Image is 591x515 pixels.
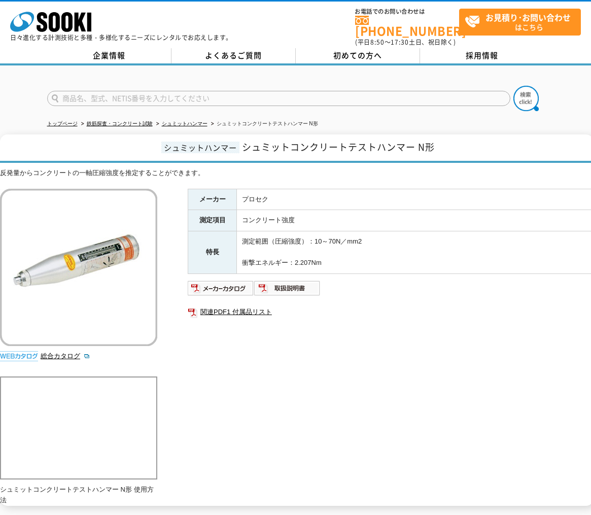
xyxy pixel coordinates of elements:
[465,9,580,35] span: はこちら
[254,287,321,294] a: 取扱説明書
[254,280,321,296] img: 取扱説明書
[188,210,237,231] th: 測定項目
[333,50,382,61] span: 初めての方へ
[391,38,409,47] span: 17:30
[87,121,153,126] a: 鉄筋探査・コンクリート試験
[459,9,581,36] a: お見積り･お問い合わせはこちら
[188,189,237,210] th: メーカー
[485,11,571,23] strong: お見積り･お問い合わせ
[161,142,239,153] span: シュミットハンマー
[47,91,510,106] input: 商品名、型式、NETIS番号を入力してください
[188,280,254,296] img: メーカーカタログ
[296,48,420,63] a: 初めての方へ
[355,38,456,47] span: (平日 ～ 土日、祝日除く)
[162,121,207,126] a: シュミットハンマー
[47,48,171,63] a: 企業情報
[355,16,459,37] a: [PHONE_NUMBER]
[420,48,544,63] a: 採用情報
[188,231,237,273] th: 特長
[41,352,90,360] a: 総合カタログ
[209,119,318,129] li: シュミットコンクリートテストハンマー N形
[370,38,385,47] span: 8:50
[47,121,78,126] a: トップページ
[171,48,296,63] a: よくあるご質問
[188,287,254,294] a: メーカーカタログ
[355,9,459,15] span: お電話でのお問い合わせは
[10,35,232,41] p: 日々進化する計測技術と多種・多様化するニーズにレンタルでお応えします。
[242,140,435,154] span: シュミットコンクリートテストハンマー N形
[513,86,539,111] img: btn_search.png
